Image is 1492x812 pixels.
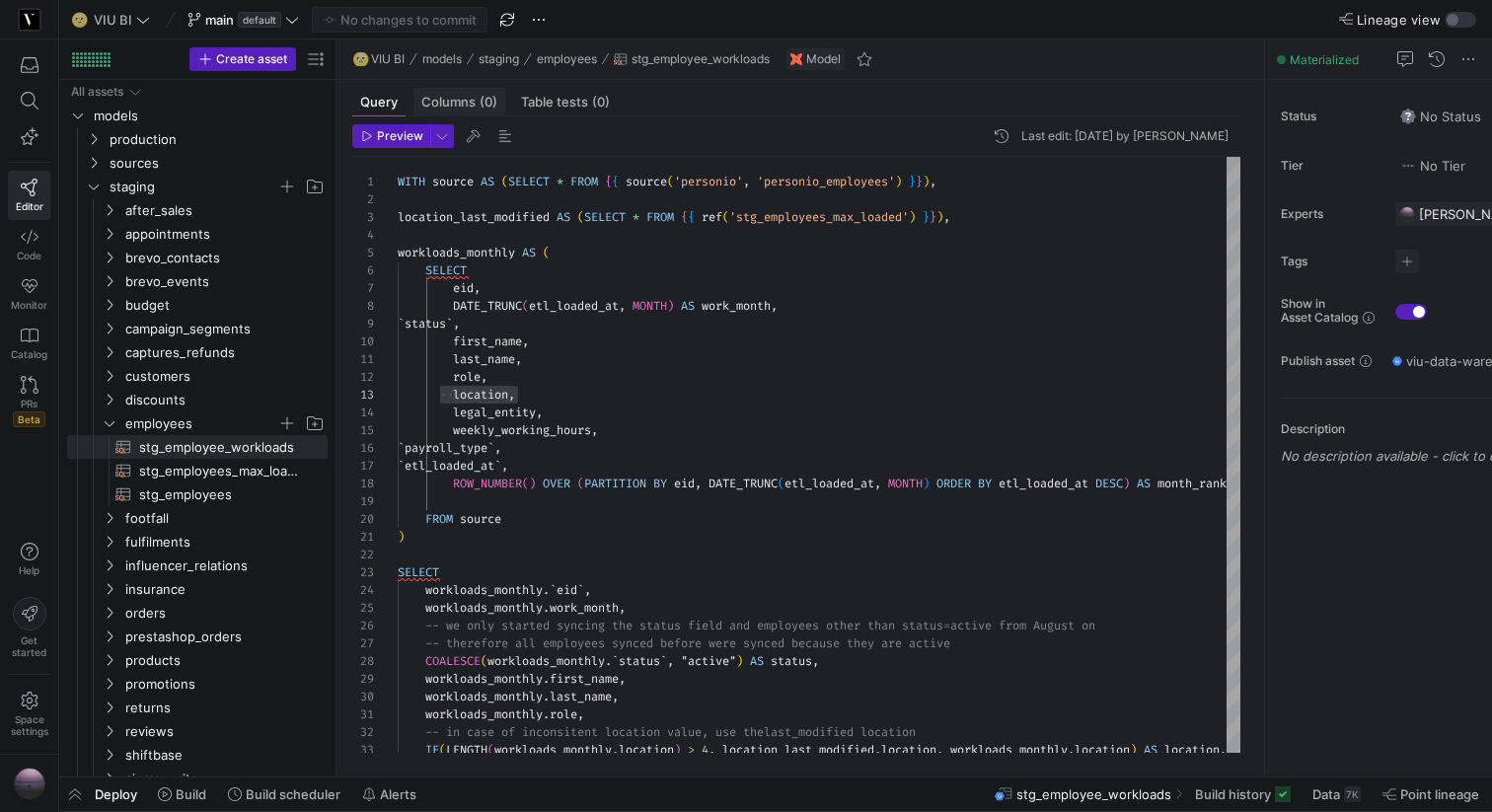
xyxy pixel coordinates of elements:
[806,52,841,66] span: Model
[139,483,305,506] span: stg_employees​​​​​​​​​​
[736,653,743,669] span: )
[17,250,41,261] span: Code
[453,405,536,420] span: legal_entity
[149,777,215,811] button: Build
[778,476,784,491] span: (
[371,52,405,66] span: VIU BI
[219,777,349,811] button: Build scheduler
[1195,786,1271,802] span: Build history
[125,531,325,554] span: fulfilments
[94,12,132,28] span: VIU BI
[67,601,328,625] div: Press SPACE to select this row.
[8,589,50,666] button: Getstarted
[674,174,743,189] span: 'personio'
[67,554,328,577] div: Press SPACE to select this row.
[453,298,522,314] span: DATE_TRUNC
[352,350,374,368] div: 11
[653,476,667,491] span: BY
[605,653,612,669] span: .
[352,599,374,617] div: 25
[67,127,328,151] div: Press SPACE to select this row.
[757,174,895,189] span: 'personio_employees'
[67,625,328,648] div: Press SPACE to select this row.
[1304,777,1370,811] button: Data7K
[521,96,610,109] span: Table tests
[667,298,674,314] span: )
[425,511,453,527] span: FROM
[8,3,50,37] a: https://storage.googleapis.com/y42-prod-data-exchange/images/zgRs6g8Sem6LtQCmmHzYBaaZ8bA8vNBoBzxR...
[522,476,529,491] span: (
[67,104,328,127] div: Press SPACE to select this row.
[626,174,667,189] span: source
[352,386,374,404] div: 13
[592,96,610,109] span: (0)
[480,96,497,109] span: (0)
[8,683,50,746] a: Spacesettings
[790,53,802,65] img: undefined
[537,52,597,66] span: employees
[352,546,374,563] div: 22
[125,365,325,388] span: customers
[71,85,123,99] div: All assets
[474,47,524,71] button: staging
[936,476,971,491] span: ORDER
[110,128,325,151] span: production
[1137,476,1151,491] span: AS
[1186,777,1300,811] button: Build history
[550,671,619,687] span: first_name
[425,618,771,633] span: -- we only started syncing the status field and em
[67,577,328,601] div: Press SPACE to select this row.
[110,176,277,198] span: staging
[1400,158,1465,174] span: No Tier
[398,245,515,260] span: workloads_monthly
[487,653,605,669] span: workloads_monthly
[352,368,374,386] div: 12
[139,460,305,482] span: stg_employees_max_loaded​​​​​​​​​​
[125,389,325,411] span: discounts
[352,226,374,244] div: 4
[1400,786,1479,802] span: Point lineage
[1281,207,1380,221] span: Experts
[771,635,950,651] span: ed because they are active
[352,563,374,581] div: 23
[417,47,467,71] button: models
[1399,206,1415,222] img: https://storage.googleapis.com/y42-prod-data-exchange/images/VtGnwq41pAtzV0SzErAhijSx9Rgo16q39DKO...
[67,198,328,222] div: Press SPACE to select this row.
[584,476,646,491] span: PARTITION
[125,697,325,719] span: returns
[646,209,674,225] span: FROM
[125,412,277,435] span: employees
[67,364,328,388] div: Press SPACE to select this row.
[529,298,619,314] span: etl_loaded_at
[591,422,598,438] span: ,
[21,398,37,409] span: PRs
[619,600,626,616] span: ,
[612,174,619,189] span: {
[67,482,328,506] div: Press SPACE to select this row.
[1312,786,1340,802] span: Data
[246,786,340,802] span: Build scheduler
[453,280,474,296] span: eid
[674,476,695,491] span: eid
[515,351,522,367] span: ,
[67,222,328,246] div: Press SPACE to select this row.
[125,744,325,767] span: shiftbase
[67,388,328,411] div: Press SPACE to select this row.
[943,209,950,225] span: ,
[238,12,281,28] span: default
[722,209,729,225] span: (
[688,209,695,225] span: {
[125,720,325,743] span: reviews
[771,298,778,314] span: ,
[425,600,543,616] span: workloads_monthly
[425,635,771,651] span: -- therefore all employees synced before were sync
[681,298,695,314] span: AS
[352,492,374,510] div: 19
[13,411,45,427] span: Beta
[1374,777,1488,811] button: Point lineage
[425,582,543,598] span: workloads_monthly
[11,713,48,737] span: Space settings
[584,209,626,225] span: SELECT
[543,245,550,260] span: (
[771,653,812,669] span: status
